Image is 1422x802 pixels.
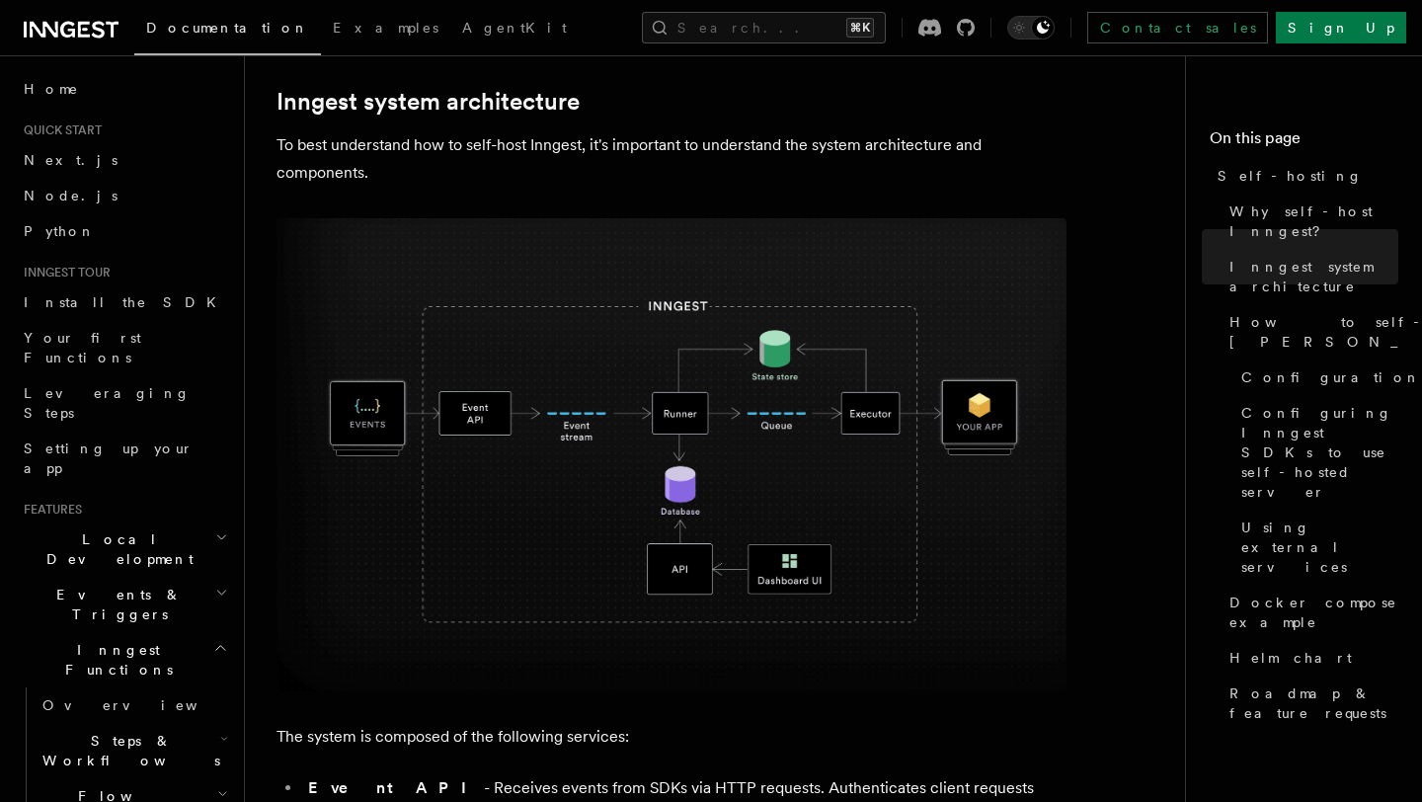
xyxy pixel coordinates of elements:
a: Home [16,71,232,107]
span: Inngest tour [16,265,111,281]
a: Using external services [1233,510,1398,585]
a: Python [16,213,232,249]
span: AgentKit [462,20,567,36]
a: Roadmap & feature requests [1222,676,1398,731]
h4: On this page [1210,126,1398,158]
span: Python [24,223,96,239]
span: Configuring Inngest SDKs to use self-hosted server [1241,403,1398,502]
span: Home [24,79,79,99]
span: Why self-host Inngest? [1229,201,1398,241]
button: Inngest Functions [16,632,232,687]
a: Inngest system architecture [276,88,580,116]
p: To best understand how to self-host Inngest, it's important to understand the system architecture... [276,131,1066,187]
strong: Event API [308,778,484,797]
span: Leveraging Steps [24,385,191,421]
span: Configuration [1241,367,1421,387]
span: Features [16,502,82,518]
span: Helm chart [1229,648,1352,668]
a: Your first Functions [16,320,232,375]
button: Toggle dark mode [1007,16,1055,40]
a: Contact sales [1087,12,1268,43]
a: Install the SDK [16,284,232,320]
a: Next.js [16,142,232,178]
span: Node.js [24,188,118,203]
button: Steps & Workflows [35,723,232,778]
span: Using external services [1241,518,1398,577]
p: The system is composed of the following services: [276,723,1066,751]
button: Search...⌘K [642,12,886,43]
span: Next.js [24,152,118,168]
span: Docker compose example [1229,593,1398,632]
span: Documentation [146,20,309,36]
span: Roadmap & feature requests [1229,683,1398,723]
span: Self-hosting [1218,166,1363,186]
span: Inngest system architecture [1229,257,1398,296]
span: Your first Functions [24,330,141,365]
span: Inngest Functions [16,640,213,680]
a: Setting up your app [16,431,232,486]
span: Steps & Workflows [35,731,220,770]
kbd: ⌘K [846,18,874,38]
a: AgentKit [450,6,579,53]
a: Sign Up [1276,12,1406,43]
span: Examples [333,20,438,36]
a: Helm chart [1222,640,1398,676]
a: Node.js [16,178,232,213]
span: Install the SDK [24,294,228,310]
button: Events & Triggers [16,577,232,632]
span: Quick start [16,122,102,138]
a: Configuring Inngest SDKs to use self-hosted server [1233,395,1398,510]
a: Self-hosting [1210,158,1398,194]
span: Events & Triggers [16,585,215,624]
a: Leveraging Steps [16,375,232,431]
a: Configuration [1233,360,1398,395]
img: Inngest system architecture diagram [276,218,1066,691]
a: Inngest system architecture [1222,249,1398,304]
a: Overview [35,687,232,723]
button: Local Development [16,521,232,577]
span: Overview [42,697,246,713]
a: Why self-host Inngest? [1222,194,1398,249]
a: Documentation [134,6,321,55]
a: How to self-host [PERSON_NAME] [1222,304,1398,360]
a: Examples [321,6,450,53]
a: Docker compose example [1222,585,1398,640]
span: Local Development [16,529,215,569]
span: Setting up your app [24,441,194,476]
